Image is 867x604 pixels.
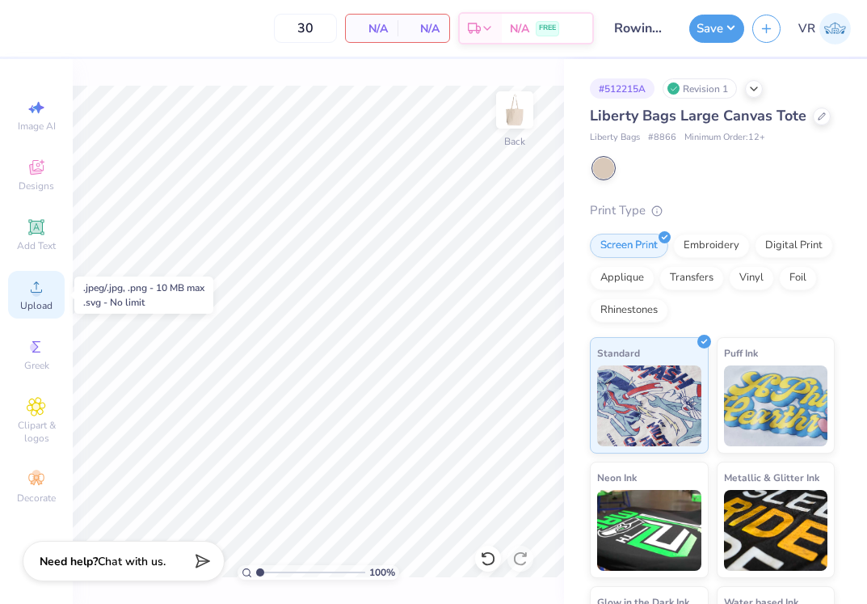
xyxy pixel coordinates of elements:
[819,13,851,44] img: Val Rhey Lodueta
[83,281,204,295] div: .jpeg/.jpg, .png - 10 MB max
[590,234,668,258] div: Screen Print
[539,23,556,34] span: FREE
[590,298,668,323] div: Rhinestones
[755,234,833,258] div: Digital Print
[663,78,737,99] div: Revision 1
[798,13,851,44] a: VR
[17,492,56,505] span: Decorate
[20,299,53,312] span: Upload
[504,134,525,149] div: Back
[369,565,395,580] span: 100 %
[18,120,56,133] span: Image AI
[499,94,531,126] img: Back
[648,131,676,145] span: # 8866
[24,359,49,372] span: Greek
[673,234,750,258] div: Embroidery
[659,266,724,290] div: Transfers
[83,295,204,310] div: .svg - No limit
[597,490,701,571] img: Neon Ink
[590,78,654,99] div: # 512215A
[597,365,701,446] img: Standard
[724,490,828,571] img: Metallic & Glitter Ink
[356,20,388,37] span: N/A
[510,20,529,37] span: N/A
[407,20,440,37] span: N/A
[724,344,758,361] span: Puff Ink
[8,419,65,445] span: Clipart & logos
[590,201,835,220] div: Print Type
[689,15,744,43] button: Save
[590,266,654,290] div: Applique
[779,266,817,290] div: Foil
[597,344,640,361] span: Standard
[597,469,637,486] span: Neon Ink
[724,365,828,446] img: Puff Ink
[729,266,774,290] div: Vinyl
[798,19,815,38] span: VR
[17,239,56,252] span: Add Text
[19,180,54,192] span: Designs
[590,131,640,145] span: Liberty Bags
[602,12,681,44] input: Untitled Design
[40,554,98,569] strong: Need help?
[98,554,166,569] span: Chat with us.
[684,131,765,145] span: Minimum Order: 12 +
[274,14,337,43] input: – –
[590,106,806,125] span: Liberty Bags Large Canvas Tote
[724,469,819,486] span: Metallic & Glitter Ink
